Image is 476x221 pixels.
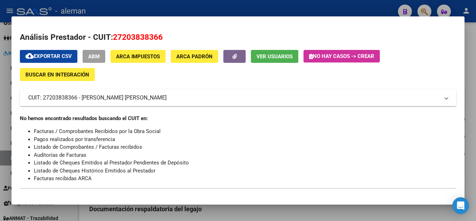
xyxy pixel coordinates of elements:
span: Exportar CSV [25,53,72,59]
li: Facturas / Comprobantes Recibidos por la Obra Social [34,127,456,135]
mat-expansion-panel-header: CUIT: 27203838366 - [PERSON_NAME] [PERSON_NAME] [20,89,456,106]
li: Auditorías de Facturas [34,151,456,159]
span: ABM [88,53,100,60]
button: Ver Usuarios [251,50,298,63]
span: Buscar en Integración [25,72,89,78]
li: Listado de Cheques Histórico Emitidos al Prestador [34,167,456,175]
li: Pagos realizados por transferencia [34,135,456,143]
button: ABM [83,50,105,63]
div: Open Intercom Messenger [452,197,469,214]
button: ARCA Padrón [171,50,218,63]
mat-panel-title: CUIT: 27203838366 - [PERSON_NAME] [PERSON_NAME] [28,94,439,102]
button: Exportar CSV [20,50,77,63]
li: Listado de Cheques Emitidos al Prestador Pendientes de Depósito [34,159,456,167]
span: 27203838366 [113,32,163,42]
span: Ver Usuarios [256,53,293,60]
mat-icon: cloud_download [25,52,34,60]
strong: No hemos encontrado resultados buscando el CUIT en: [20,115,148,121]
button: No hay casos -> Crear [304,50,380,62]
span: No hay casos -> Crear [309,53,374,59]
h2: Análisis Prestador - CUIT: [20,31,456,43]
li: Listado de Comprobantes / Facturas recibidos [34,143,456,151]
span: ARCA Impuestos [116,53,160,60]
button: Buscar en Integración [20,68,95,81]
button: ARCA Impuestos [110,50,166,63]
span: ARCA Padrón [176,53,213,60]
li: Facturas recibidas ARCA [34,175,456,183]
